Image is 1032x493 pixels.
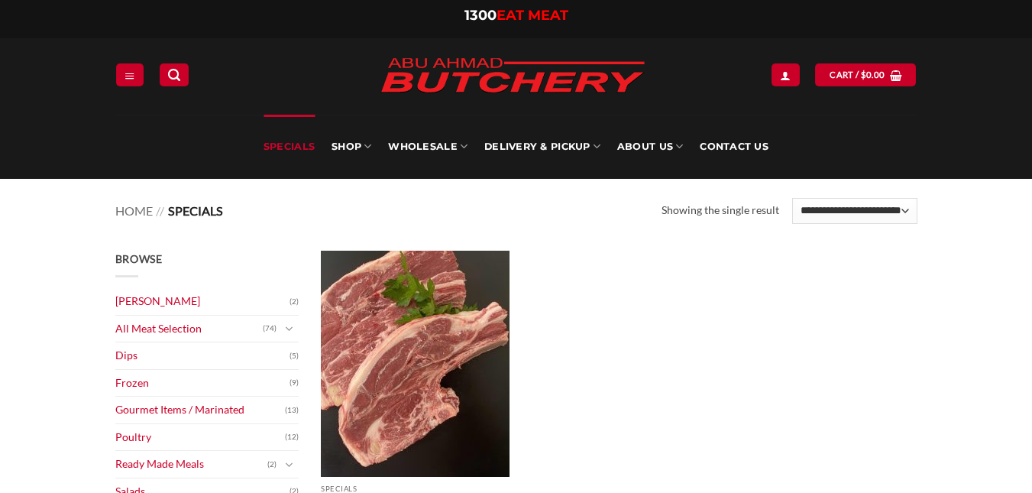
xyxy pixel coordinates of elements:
[115,424,285,451] a: Poultry
[464,7,497,24] span: 1300
[280,320,299,337] button: Toggle
[367,47,658,105] img: Abu Ahmad Butchery
[388,115,467,179] a: Wholesale
[321,251,510,477] img: Lamb_forequarter_Chops (per 1Kg)
[290,371,299,394] span: (9)
[285,426,299,449] span: (12)
[662,202,779,219] p: Showing the single result
[321,485,510,493] p: Specials
[115,370,290,397] a: Frozen
[332,115,371,179] a: SHOP
[792,198,917,224] select: Shop order
[115,316,263,342] a: All Meat Selection
[861,70,885,79] bdi: 0.00
[115,397,285,423] a: Gourmet Items / Marinated
[263,317,277,340] span: (74)
[497,7,568,24] span: EAT MEAT
[700,115,768,179] a: Contact Us
[160,63,189,86] a: Search
[290,290,299,313] span: (2)
[830,68,885,82] span: Cart /
[267,453,277,476] span: (2)
[861,68,866,82] span: $
[168,203,223,218] span: Specials
[264,115,315,179] a: Specials
[617,115,683,179] a: About Us
[815,63,916,86] a: View cart
[115,288,290,315] a: [PERSON_NAME]
[464,7,568,24] a: 1300EAT MEAT
[772,63,799,86] a: Login
[484,115,600,179] a: Delivery & Pickup
[156,203,164,218] span: //
[115,451,267,478] a: Ready Made Meals
[116,63,144,86] a: Menu
[290,345,299,368] span: (5)
[115,252,163,265] span: Browse
[115,342,290,369] a: Dips
[285,399,299,422] span: (13)
[280,456,299,473] button: Toggle
[115,203,153,218] a: Home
